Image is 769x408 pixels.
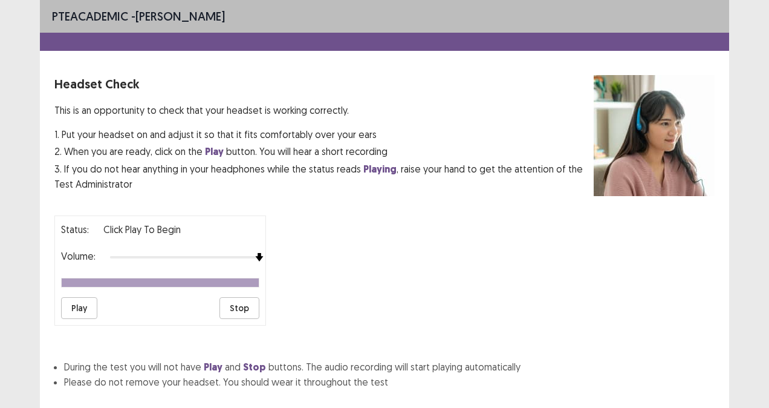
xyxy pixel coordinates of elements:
button: Stop [219,297,259,319]
p: 3. If you do not hear anything in your headphones while the status reads , raise your hand to get... [54,162,594,191]
img: headset test [594,75,715,196]
p: Status: [61,222,89,237]
li: During the test you will not have and buttons. The audio recording will start playing automatically [64,360,715,375]
strong: Play [204,361,222,373]
p: Volume: [61,249,96,263]
p: 1. Put your headset on and adjust it so that it fits comfortably over your ears [54,127,594,142]
p: This is an opportunity to check that your headset is working correctly. [54,103,594,117]
p: Headset Check [54,75,594,93]
img: arrow-thumb [255,253,264,262]
li: Please do not remove your headset. You should wear it throughout the test [64,375,715,389]
strong: Play [205,145,224,158]
span: PTE academic [52,8,128,24]
strong: Playing [363,163,397,176]
p: - [PERSON_NAME] [52,7,225,25]
strong: Stop [243,361,266,373]
button: Play [61,297,97,319]
p: 2. When you are ready, click on the button. You will hear a short recording [54,144,594,159]
p: Click Play to Begin [103,222,181,237]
